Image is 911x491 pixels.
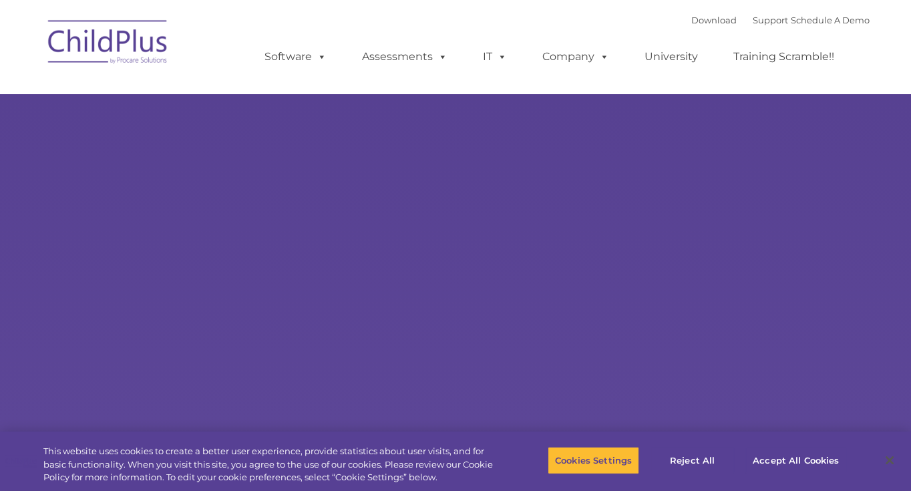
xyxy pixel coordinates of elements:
[753,15,788,25] a: Support
[691,15,737,25] a: Download
[791,15,870,25] a: Schedule A Demo
[720,43,848,70] a: Training Scramble!!
[631,43,711,70] a: University
[875,446,904,475] button: Close
[251,43,340,70] a: Software
[349,43,461,70] a: Assessments
[745,446,846,474] button: Accept All Cookies
[651,446,734,474] button: Reject All
[691,15,870,25] font: |
[470,43,520,70] a: IT
[548,446,639,474] button: Cookies Settings
[43,445,501,484] div: This website uses cookies to create a better user experience, provide statistics about user visit...
[41,11,175,77] img: ChildPlus by Procare Solutions
[529,43,622,70] a: Company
